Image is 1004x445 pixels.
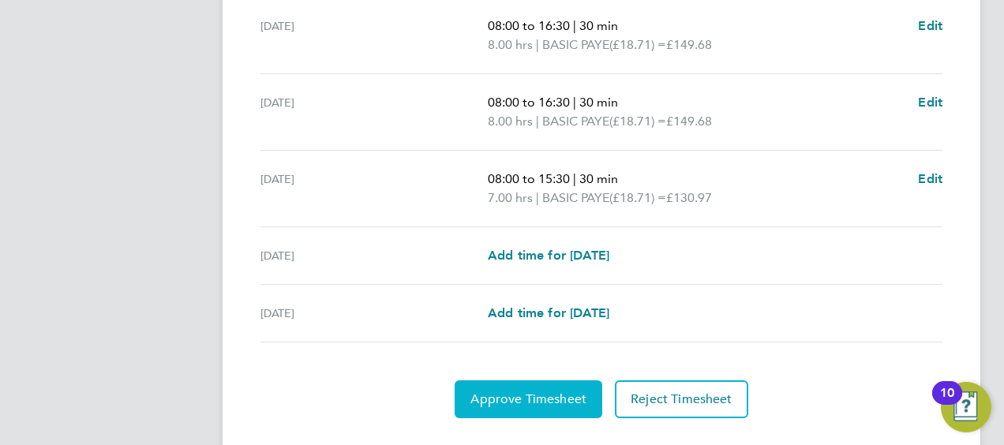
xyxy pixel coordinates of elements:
[260,170,488,208] div: [DATE]
[579,95,618,110] span: 30 min
[918,17,942,36] a: Edit
[666,190,712,205] span: £130.97
[260,17,488,54] div: [DATE]
[918,18,942,33] span: Edit
[573,95,576,110] span: |
[579,18,618,33] span: 30 min
[542,112,609,131] span: BASIC PAYE
[488,305,609,320] span: Add time for [DATE]
[579,171,618,186] span: 30 min
[666,37,712,52] span: £149.68
[941,382,991,432] button: Open Resource Center, 10 new notifications
[260,246,488,265] div: [DATE]
[455,380,602,418] button: Approve Timesheet
[940,393,954,413] div: 10
[573,171,576,186] span: |
[488,95,570,110] span: 08:00 to 16:30
[488,304,609,323] a: Add time for [DATE]
[536,114,539,129] span: |
[488,18,570,33] span: 08:00 to 16:30
[470,391,586,407] span: Approve Timesheet
[542,36,609,54] span: BASIC PAYE
[666,114,712,129] span: £149.68
[609,114,666,129] span: (£18.71) =
[918,95,942,110] span: Edit
[488,171,570,186] span: 08:00 to 15:30
[918,93,942,112] a: Edit
[488,114,533,129] span: 8.00 hrs
[488,246,609,265] a: Add time for [DATE]
[615,380,748,418] button: Reject Timesheet
[631,391,732,407] span: Reject Timesheet
[488,190,533,205] span: 7.00 hrs
[260,93,488,131] div: [DATE]
[542,189,609,208] span: BASIC PAYE
[260,304,488,323] div: [DATE]
[488,248,609,263] span: Add time for [DATE]
[918,170,942,189] a: Edit
[488,37,533,52] span: 8.00 hrs
[609,37,666,52] span: (£18.71) =
[536,37,539,52] span: |
[918,171,942,186] span: Edit
[536,190,539,205] span: |
[573,18,576,33] span: |
[609,190,666,205] span: (£18.71) =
